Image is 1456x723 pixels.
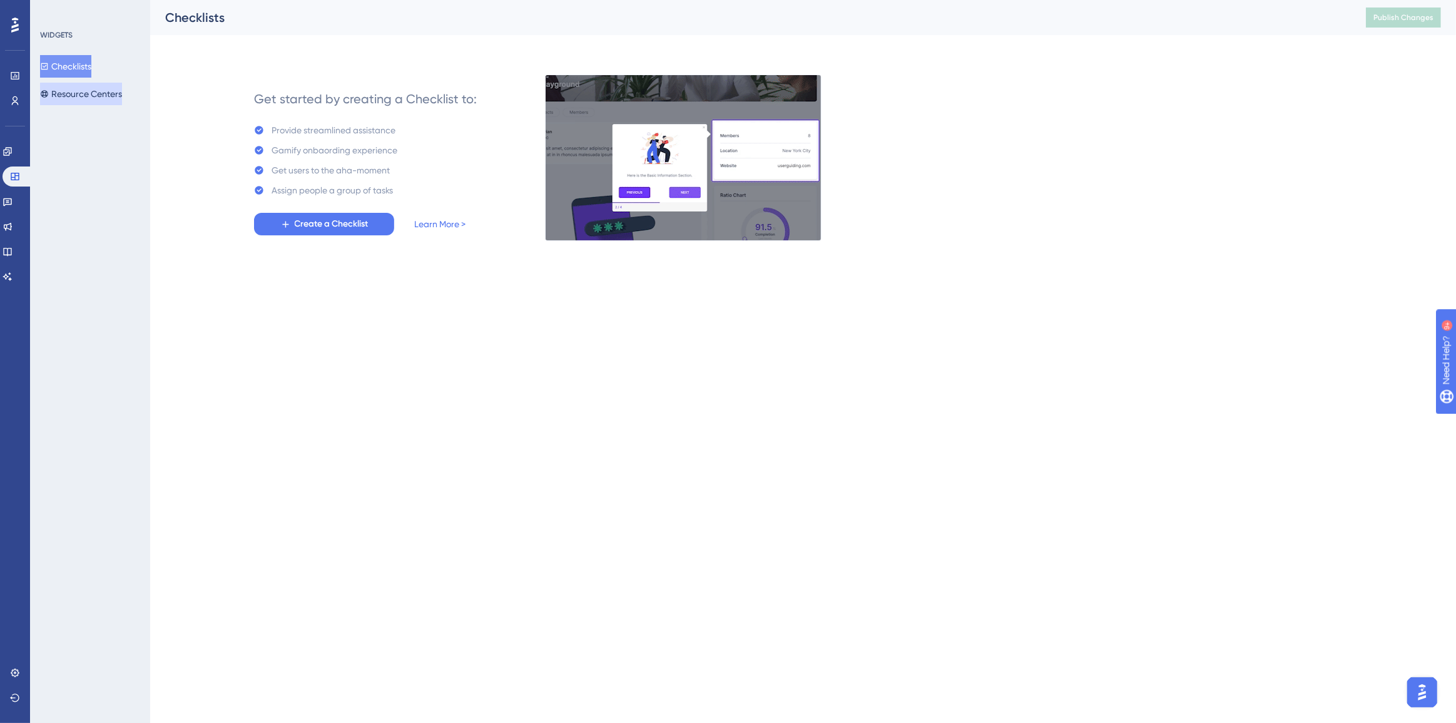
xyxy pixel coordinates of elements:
img: e28e67207451d1beac2d0b01ddd05b56.gif [545,74,822,241]
a: Learn More > [414,217,466,232]
div: Provide streamlined assistance [272,123,395,138]
button: Checklists [40,55,91,78]
button: Create a Checklist [254,213,394,235]
div: 9+ [85,6,93,16]
div: Assign people a group of tasks [272,183,393,198]
div: Get started by creating a Checklist to: [254,90,477,108]
div: Get users to the aha-moment [272,163,390,178]
iframe: UserGuiding AI Assistant Launcher [1403,674,1441,711]
div: Checklists [165,9,1335,26]
span: Need Help? [29,3,78,18]
span: Publish Changes [1373,13,1433,23]
button: Resource Centers [40,83,122,105]
div: WIDGETS [40,30,73,40]
span: Create a Checklist [295,217,369,232]
button: Publish Changes [1366,8,1441,28]
div: Gamify onbaording experience [272,143,397,158]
